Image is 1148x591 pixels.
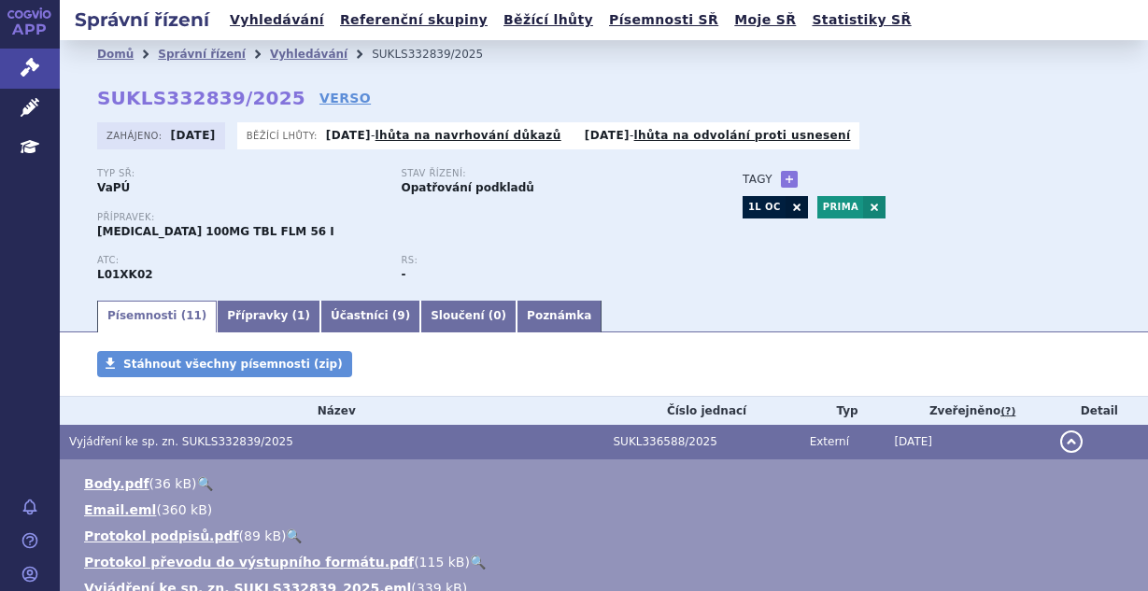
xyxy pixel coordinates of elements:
[517,301,602,332] a: Poznámka
[743,168,772,190] h3: Tagy
[603,7,724,33] a: Písemnosti SŘ
[320,301,420,332] a: Účastníci (9)
[97,87,305,109] strong: SUKLS332839/2025
[743,196,786,218] a: 1L OC
[885,425,1050,459] td: [DATE]
[106,128,165,143] span: Zahájeno:
[84,474,1129,493] li: ( )
[84,555,414,570] a: Protokol převodu do výstupního formátu.pdf
[97,48,134,61] a: Domů
[397,309,404,322] span: 9
[604,425,801,459] td: SUKL336588/2025
[372,40,507,68] li: SUKLS332839/2025
[402,181,534,194] strong: Opatřování podkladů
[801,397,886,425] th: Typ
[493,309,501,322] span: 0
[376,129,561,142] a: lhůta na navrhování důkazů
[420,301,517,332] a: Sloučení (0)
[402,168,687,179] p: Stav řízení:
[97,225,334,238] span: [MEDICAL_DATA] 100MG TBL FLM 56 I
[84,527,1129,545] li: ( )
[885,397,1050,425] th: Zveřejněno
[97,268,153,281] strong: NIRAPARIB
[97,181,130,194] strong: VaPÚ
[297,309,305,322] span: 1
[197,476,213,491] a: 🔍
[810,435,849,448] span: Externí
[60,7,224,33] h2: Správní řízení
[585,129,630,142] strong: [DATE]
[60,397,604,425] th: Název
[97,301,217,332] a: Písemnosti (11)
[270,48,347,61] a: Vyhledávání
[334,7,493,33] a: Referenční skupiny
[470,555,486,570] a: 🔍
[97,255,383,266] p: ATC:
[97,351,352,377] a: Stáhnout všechny písemnosti (zip)
[781,171,798,188] a: +
[419,555,465,570] span: 115 kB
[84,500,1129,519] li: ( )
[326,129,371,142] strong: [DATE]
[498,7,599,33] a: Běžící lhůty
[1000,405,1015,418] abbr: (?)
[84,476,149,491] a: Body.pdf
[123,358,343,371] span: Stáhnout všechny písemnosti (zip)
[326,128,561,143] p: -
[244,528,281,543] span: 89 kB
[319,89,371,107] a: VERSO
[217,301,320,332] a: Přípravky (1)
[97,212,705,223] p: Přípravek:
[162,502,207,517] span: 360 kB
[729,7,801,33] a: Moje SŘ
[97,168,383,179] p: Typ SŘ:
[585,128,851,143] p: -
[286,528,302,543] a: 🔍
[806,7,916,33] a: Statistiky SŘ
[634,129,851,142] a: lhůta na odvolání proti usnesení
[84,502,156,517] a: Email.eml
[186,309,202,322] span: 11
[817,196,863,218] a: PRIMA
[402,268,406,281] strong: -
[402,255,687,266] p: RS:
[84,553,1129,571] li: ( )
[604,397,801,425] th: Číslo jednací
[1051,397,1148,425] th: Detail
[158,48,246,61] a: Správní řízení
[69,435,293,448] span: Vyjádření ke sp. zn. SUKLS332839/2025
[224,7,330,33] a: Vyhledávání
[247,128,321,143] span: Běžící lhůty:
[1060,430,1083,453] button: detail
[84,528,239,543] a: Protokol podpisů.pdf
[154,476,191,491] span: 36 kB
[171,129,216,142] strong: [DATE]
